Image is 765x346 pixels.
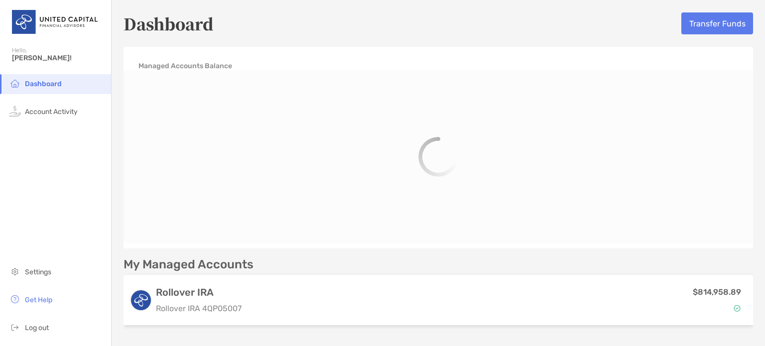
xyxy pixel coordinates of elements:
[9,265,21,277] img: settings icon
[25,324,49,332] span: Log out
[681,12,753,34] button: Transfer Funds
[124,258,254,271] p: My Managed Accounts
[156,302,242,315] p: Rollover IRA 4QP05007
[25,296,52,304] span: Get Help
[693,286,741,298] p: $814,958.89
[124,12,214,35] h5: Dashboard
[131,290,151,310] img: logo account
[9,321,21,333] img: logout icon
[12,54,105,62] span: [PERSON_NAME]!
[25,108,78,116] span: Account Activity
[156,286,242,298] h3: Rollover IRA
[734,305,741,312] img: Account Status icon
[9,105,21,117] img: activity icon
[12,4,99,40] img: United Capital Logo
[25,80,62,88] span: Dashboard
[138,62,232,70] h4: Managed Accounts Balance
[9,77,21,89] img: household icon
[25,268,51,276] span: Settings
[9,293,21,305] img: get-help icon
